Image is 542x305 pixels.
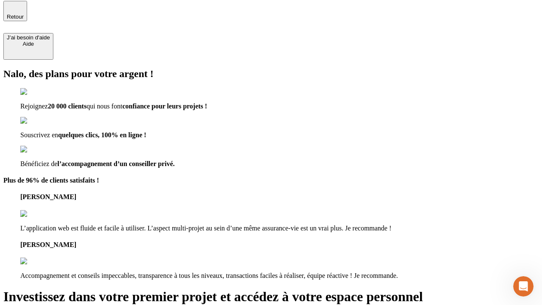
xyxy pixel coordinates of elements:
[58,160,175,167] span: l’accompagnement d’un conseiller privé.
[20,131,58,139] span: Souscrivez en
[20,258,62,265] img: reviews stars
[122,103,207,110] span: confiance pour leurs projets !
[20,117,57,125] img: checkmark
[20,193,539,201] h4: [PERSON_NAME]
[3,68,539,80] h2: Nalo, des plans pour votre argent !
[7,41,50,47] div: Aide
[3,177,539,184] h4: Plus de 96% de clients satisfaits !
[20,88,57,96] img: checkmark
[20,241,539,249] h4: [PERSON_NAME]
[86,103,122,110] span: qui nous font
[20,160,58,167] span: Bénéficiez de
[20,225,539,232] p: L’application web est fluide et facile à utiliser. L’aspect multi-projet au sein d’une même assur...
[513,276,534,297] iframe: Intercom live chat
[7,14,24,20] span: Retour
[20,146,57,153] img: checkmark
[58,131,146,139] span: quelques clics, 100% en ligne !
[20,210,62,218] img: reviews stars
[20,103,48,110] span: Rejoignez
[48,103,87,110] span: 20 000 clients
[3,1,27,21] button: Retour
[20,272,539,280] p: Accompagnement et conseils impeccables, transparence à tous les niveaux, transactions faciles à r...
[3,289,539,305] h1: Investissez dans votre premier projet et accédez à votre espace personnel
[3,33,53,60] button: J’ai besoin d'aideAide
[7,34,50,41] div: J’ai besoin d'aide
